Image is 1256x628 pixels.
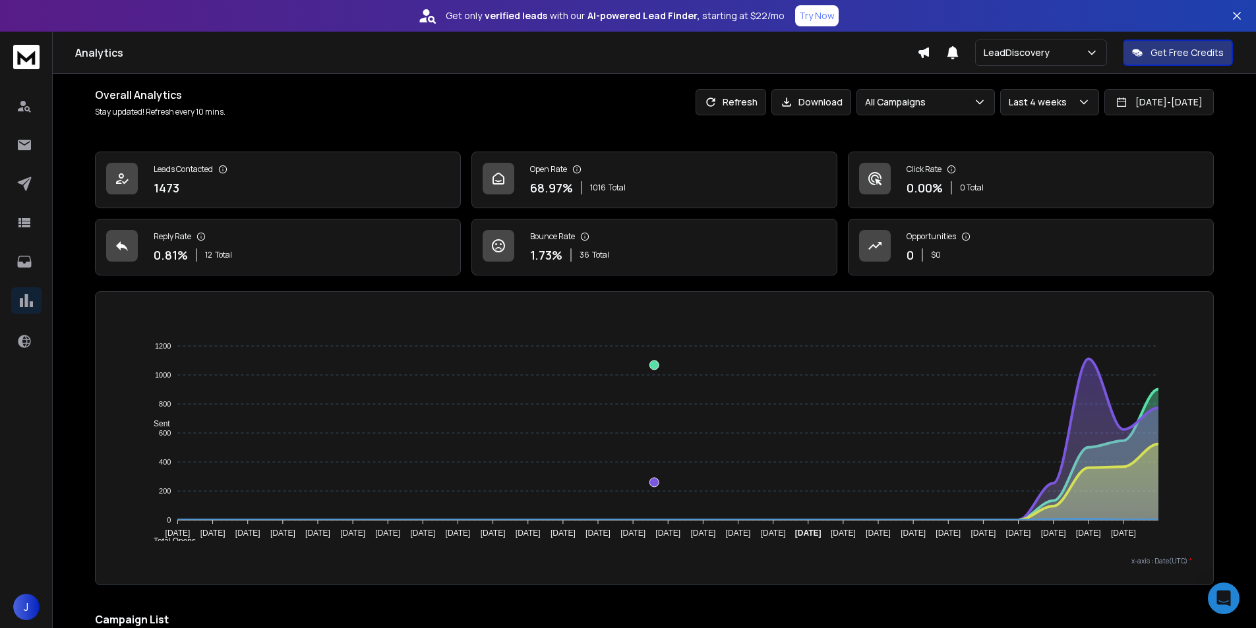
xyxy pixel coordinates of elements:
p: 1.73 % [530,246,562,264]
p: LeadDiscovery [984,46,1055,59]
p: Bounce Rate [530,231,575,242]
tspan: [DATE] [270,528,295,538]
p: Click Rate [907,164,942,175]
span: Sent [144,419,170,428]
button: J [13,594,40,620]
h1: Overall Analytics [95,87,225,103]
a: Open Rate68.97%1016Total [471,152,837,208]
tspan: [DATE] [481,528,506,538]
p: Reply Rate [154,231,191,242]
tspan: [DATE] [831,528,856,538]
tspan: 0 [167,516,171,524]
tspan: [DATE] [375,528,400,538]
tspan: [DATE] [866,528,891,538]
button: Try Now [795,5,839,26]
tspan: [DATE] [585,528,611,538]
span: Total Opens [144,536,196,546]
a: Reply Rate0.81%12Total [95,219,461,275]
tspan: [DATE] [901,528,926,538]
tspan: [DATE] [690,528,715,538]
p: $ 0 [931,250,941,260]
tspan: [DATE] [1006,528,1031,538]
strong: verified leads [485,9,547,22]
tspan: 1200 [155,342,171,350]
a: Click Rate0.00%0 Total [848,152,1214,208]
tspan: [DATE] [516,528,541,538]
p: Stay updated! Refresh every 10 mins. [95,107,225,117]
tspan: 400 [159,458,171,466]
p: 0 [907,246,914,264]
p: 1473 [154,179,179,197]
span: Total [592,250,609,260]
p: Last 4 weeks [1009,96,1072,109]
tspan: [DATE] [1076,528,1101,538]
button: [DATE]-[DATE] [1104,89,1214,115]
tspan: 800 [159,400,171,408]
p: Refresh [723,96,758,109]
tspan: [DATE] [235,528,260,538]
p: 0.00 % [907,179,943,197]
tspan: [DATE] [305,528,330,538]
tspan: 200 [159,487,171,495]
h2: Campaign List [95,612,1214,627]
tspan: 1000 [155,371,171,379]
tspan: [DATE] [410,528,435,538]
img: logo [13,45,40,69]
span: Total [215,250,232,260]
tspan: [DATE] [551,528,576,538]
tspan: [DATE] [936,528,961,538]
p: 0 Total [960,183,984,193]
div: Open Intercom Messenger [1208,583,1240,614]
tspan: [DATE] [1111,528,1136,538]
button: Refresh [696,89,766,115]
span: 12 [205,250,212,260]
tspan: [DATE] [761,528,786,538]
p: Try Now [799,9,835,22]
strong: AI-powered Lead Finder, [587,9,700,22]
a: Bounce Rate1.73%36Total [471,219,837,275]
tspan: [DATE] [620,528,645,538]
p: Leads Contacted [154,164,213,175]
p: Download [798,96,843,109]
p: Opportunities [907,231,956,242]
p: 0.81 % [154,246,188,264]
p: x-axis : Date(UTC) [117,556,1192,566]
tspan: [DATE] [446,528,471,538]
p: Get Free Credits [1151,46,1224,59]
tspan: [DATE] [795,528,822,538]
tspan: 600 [159,429,171,437]
tspan: [DATE] [655,528,680,538]
button: Download [771,89,851,115]
tspan: [DATE] [726,528,751,538]
p: 68.97 % [530,179,573,197]
span: 1016 [590,183,606,193]
button: Get Free Credits [1123,40,1233,66]
h1: Analytics [75,45,917,61]
tspan: [DATE] [165,528,190,538]
p: Get only with our starting at $22/mo [446,9,785,22]
tspan: [DATE] [340,528,365,538]
span: 36 [580,250,589,260]
a: Opportunities0$0 [848,219,1214,275]
p: All Campaigns [865,96,931,109]
tspan: [DATE] [200,528,225,538]
span: Total [609,183,626,193]
p: Open Rate [530,164,567,175]
a: Leads Contacted1473 [95,152,461,208]
tspan: [DATE] [971,528,996,538]
tspan: [DATE] [1041,528,1066,538]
